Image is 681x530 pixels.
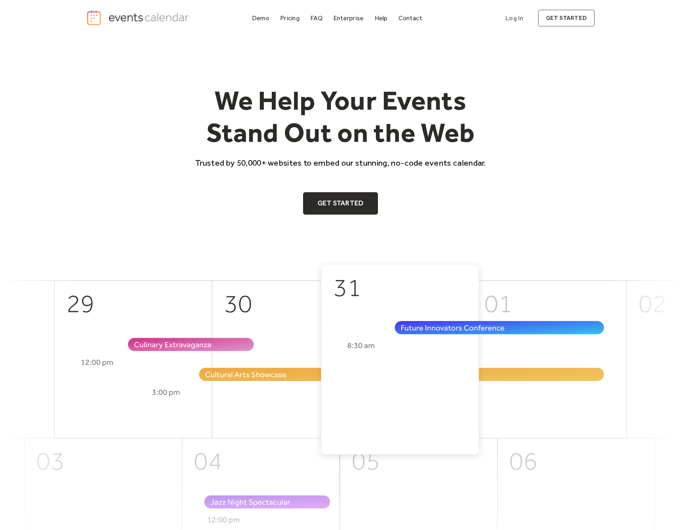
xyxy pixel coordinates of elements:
p: Trusted by 50,000+ websites to embed our stunning, no-code events calendar. [188,157,493,168]
div: Demo [252,16,269,20]
a: Get Started [303,192,378,215]
a: home [86,10,191,26]
h1: We Help Your Events Stand Out on the Web [188,84,493,149]
div: FAQ [310,16,323,20]
a: Demo [249,13,273,23]
a: Log In [497,10,531,27]
a: Contact [395,13,426,23]
div: Contact [399,16,422,20]
div: Enterprise [333,16,364,20]
div: Help [375,16,388,20]
a: Pricing [277,13,303,23]
a: FAQ [307,13,326,23]
a: Enterprise [330,13,367,23]
a: get started [538,10,595,27]
a: Help [371,13,391,23]
div: Pricing [280,16,300,20]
